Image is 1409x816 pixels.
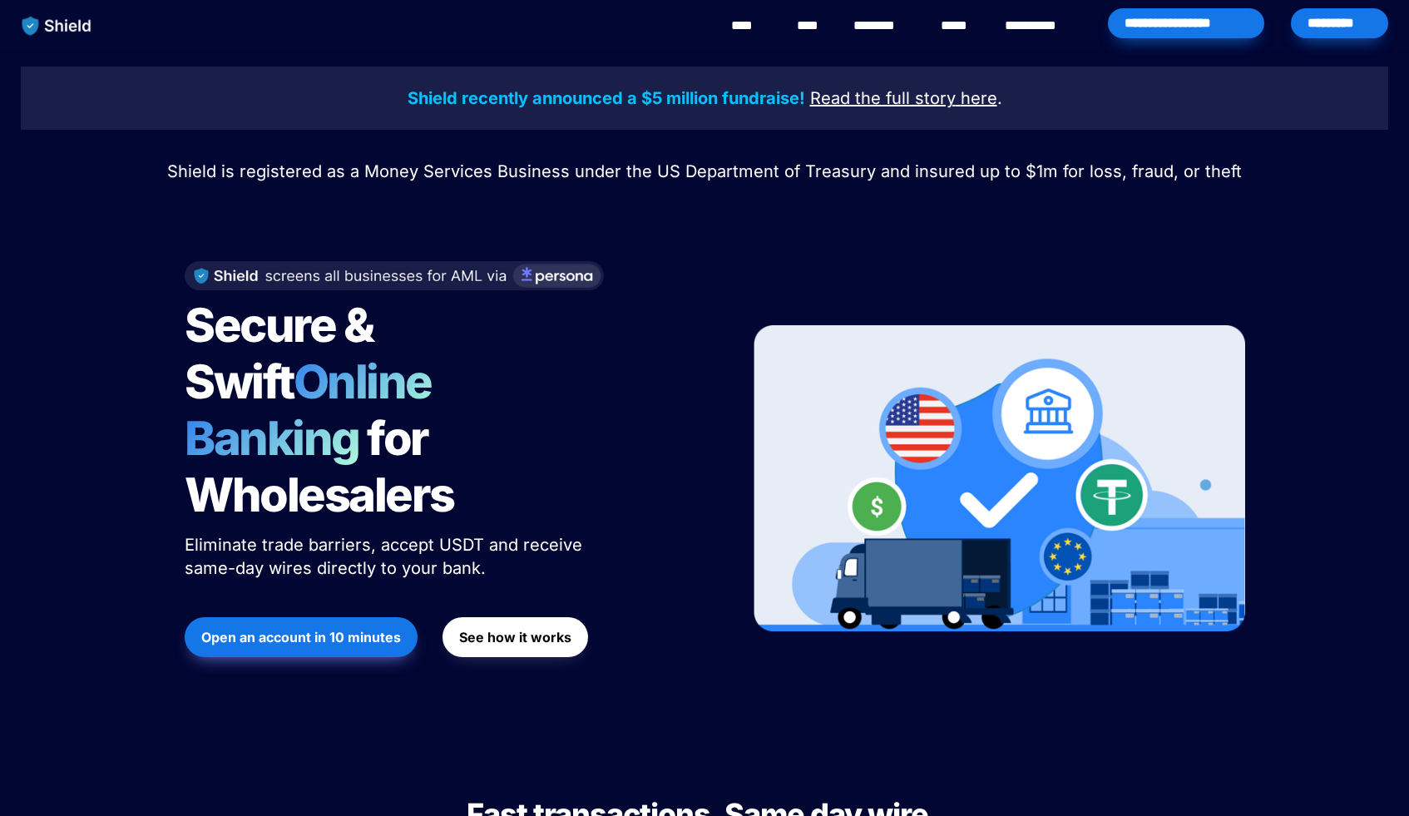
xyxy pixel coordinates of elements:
[185,410,454,523] span: for Wholesalers
[14,8,100,43] img: website logo
[201,629,401,645] strong: Open an account in 10 minutes
[185,535,587,578] span: Eliminate trade barriers, accept USDT and receive same-day wires directly to your bank.
[442,617,588,657] button: See how it works
[459,629,571,645] strong: See how it works
[408,88,805,108] strong: Shield recently announced a $5 million fundraise!
[442,609,588,665] a: See how it works
[167,161,1242,181] span: Shield is registered as a Money Services Business under the US Department of Treasury and insured...
[185,297,381,410] span: Secure & Swift
[185,609,418,665] a: Open an account in 10 minutes
[185,617,418,657] button: Open an account in 10 minutes
[961,91,997,107] a: here
[961,88,997,108] u: here
[185,354,448,467] span: Online Banking
[810,88,956,108] u: Read the full story
[810,91,956,107] a: Read the full story
[997,88,1002,108] span: .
